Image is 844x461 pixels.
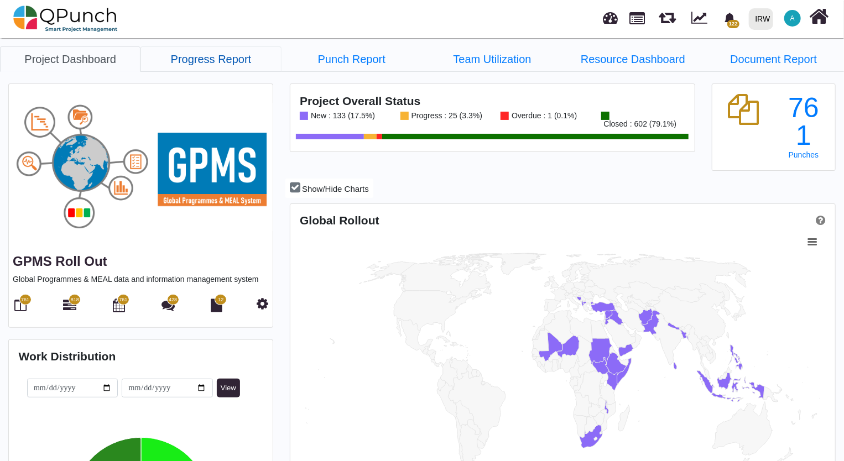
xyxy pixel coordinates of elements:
p: Global Programmes & MEAL data and information management system [13,274,269,285]
a: GPMS Roll out [13,254,107,269]
img: qpunch-sp.fa6292f.png [13,2,118,35]
a: 818 [63,303,76,312]
span: 761 [119,296,127,304]
span: Releases [659,6,676,24]
a: Progress Report [140,46,281,72]
div: IRW [756,9,770,29]
a: Team Utilization [422,46,562,72]
i: Project Settings [257,297,269,310]
a: Document Report [704,46,844,72]
svg: bell fill [724,13,736,24]
i: Calendar [113,298,125,312]
a: Resource Dashboard [562,46,703,72]
div: Overdue : 1 (0.1%) [509,112,577,120]
button: View [217,379,240,397]
i: Home [810,6,829,27]
span: 12 [218,296,223,304]
a: Punch Report [282,46,422,72]
span: Show/Hide Charts [302,184,369,193]
h4: Work Distribution [19,349,263,363]
div: 761 [782,94,826,149]
i: Board [15,298,27,312]
a: Help [812,214,825,227]
span: Dashboard [603,7,618,23]
span: Projects [630,7,645,24]
span: 122 [727,20,739,28]
h4: Project Overall Status [300,94,685,108]
div: New : 133 (17.5%) [308,112,375,120]
li: GPMS Roll out [422,46,562,71]
a: IRW [744,1,778,37]
i: Document Library [211,298,222,312]
span: Punches [789,150,819,159]
a: A [778,1,807,36]
span: 428 [169,296,177,304]
span: Assem.kassim@irworldwide.org [784,10,801,27]
span: A [790,15,795,22]
div: Global Rollout [300,213,562,227]
i: Punch Discussion [161,298,175,312]
button: Show/Hide Charts [285,179,373,198]
i: Gantt [63,298,76,312]
a: 761 Punches [782,94,826,159]
a: bell fill122 [717,1,744,35]
div: Notification [720,8,739,28]
div: Dynamic Report [686,1,717,37]
button: View chart menu, Chart [805,234,820,250]
span: 761 [21,296,29,304]
div: Closed : 602 (79.1%) [601,120,677,128]
div: Progress : 25 (3.3%) [409,112,482,120]
span: 818 [71,296,79,304]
